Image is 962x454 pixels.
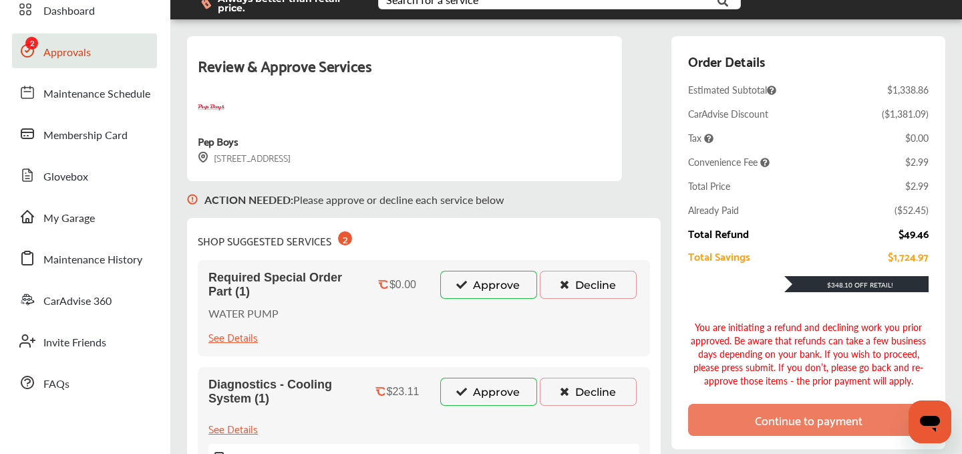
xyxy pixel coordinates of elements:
a: My Garage [12,199,157,234]
span: My Garage [43,210,95,227]
span: CarAdvise 360 [43,293,112,310]
img: logo-pepboys.png [198,94,224,121]
button: Decline [540,271,637,299]
span: FAQs [43,376,69,393]
div: ( $52.45 ) [895,203,929,217]
a: Maintenance Schedule [12,75,157,110]
a: Approvals [12,33,157,68]
span: Maintenance History [43,251,142,269]
div: See Details [208,328,258,346]
a: CarAdvise 360 [12,282,157,317]
a: Membership Card [12,116,157,151]
div: Total Refund [688,227,749,239]
a: Maintenance History [12,241,157,275]
button: Approve [440,378,537,406]
div: Order Details [688,49,765,72]
div: Continue to payment [755,413,862,427]
span: Dashboard [43,3,95,20]
div: ( $1,381.09 ) [882,107,929,120]
div: CarAdvise Discount [688,107,768,120]
div: You are initiating a refund and declining work you prior approved. Be aware that refunds can take... [688,320,929,387]
span: Invite Friends [43,334,106,352]
div: Total Price [688,179,730,193]
img: svg+xml;base64,PHN2ZyB3aWR0aD0iMTYiIGhlaWdodD0iMTciIHZpZXdCb3g9IjAgMCAxNiAxNyIgZmlsbD0ibm9uZSIgeG... [198,152,208,163]
div: See Details [208,419,258,437]
div: $348.10 Off Retail! [784,280,929,290]
div: [STREET_ADDRESS] [198,150,291,165]
div: Already Paid [688,203,739,217]
button: Decline [540,378,637,406]
span: Tax [688,131,713,144]
div: $0.00 [905,131,929,144]
span: Approvals [43,44,91,62]
span: Convenience Fee [688,155,770,168]
a: Glovebox [12,158,157,193]
div: $0.00 [389,279,416,291]
div: $2.99 [905,155,929,168]
a: Invite Friends [12,324,157,358]
span: Diagnostics - Cooling System (1) [208,378,354,406]
span: Membership Card [43,127,128,144]
div: SHOP SUGGESTED SERVICES [198,229,352,249]
span: Required Special Order Part (1) [208,271,354,299]
b: ACTION NEEDED : [204,192,293,207]
span: Estimated Subtotal [688,83,776,96]
button: Approve [440,271,537,299]
div: $2.99 [905,179,929,193]
iframe: Button to launch messaging window [909,401,951,443]
div: $23.11 [387,386,420,398]
span: Maintenance Schedule [43,86,150,103]
span: Glovebox [43,168,88,186]
p: WATER PUMP [208,306,279,321]
img: svg+xml;base64,PHN2ZyB3aWR0aD0iMTYiIGhlaWdodD0iMTciIHZpZXdCb3g9IjAgMCAxNiAxNyIgZmlsbD0ibm9uZSIgeG... [187,181,198,218]
div: 2 [338,231,352,245]
div: $1,338.86 [887,83,929,96]
a: FAQs [12,365,157,400]
div: Review & Approve Services [198,52,611,94]
div: $49.46 [899,227,929,239]
div: Total Savings [688,250,750,262]
div: Pep Boys [198,132,238,150]
p: Please approve or decline each service below [204,192,504,207]
div: $1,724.97 [888,250,929,262]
